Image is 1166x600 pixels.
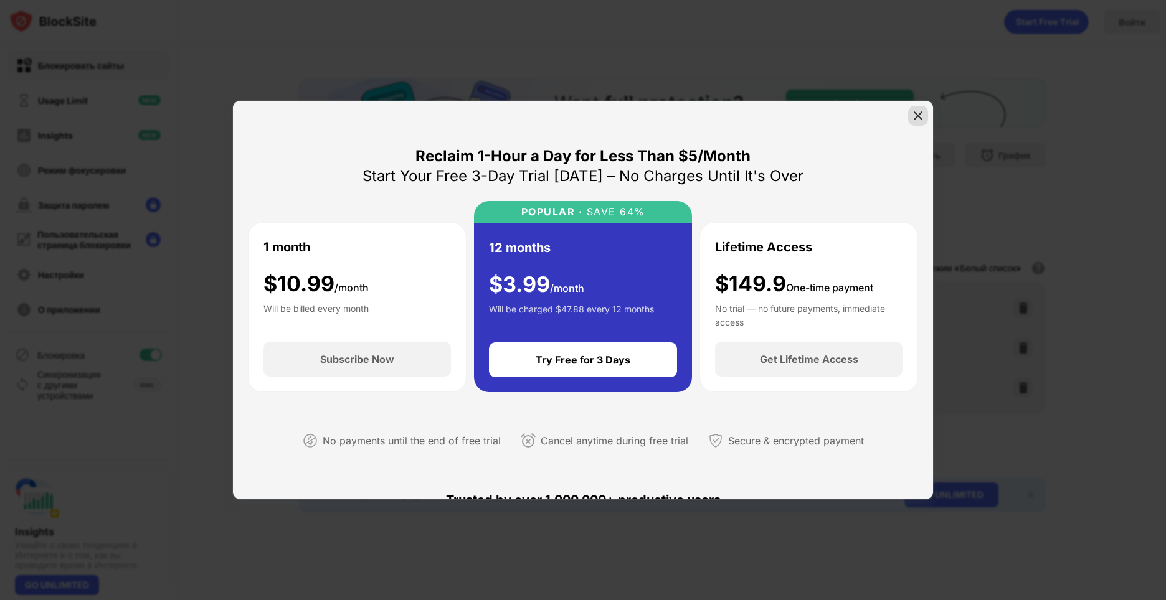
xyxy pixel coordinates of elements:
[582,206,645,218] div: SAVE 64%
[334,281,369,294] span: /month
[728,432,864,450] div: Secure & encrypted payment
[541,432,688,450] div: Cancel anytime during free trial
[263,238,310,256] div: 1 month
[489,272,584,298] div: $ 3.99
[786,281,873,294] span: One-time payment
[760,353,858,365] div: Get Lifetime Access
[521,433,536,448] img: cancel-anytime
[320,353,394,365] div: Subscribe Now
[263,302,369,327] div: Will be billed every month
[489,302,654,327] div: Will be charged $47.88 every 12 months
[248,470,918,530] div: Trusted by over 1,000,000+ productive users
[715,238,812,256] div: Lifetime Access
[715,271,873,297] div: $149.9
[550,282,584,294] span: /month
[363,166,803,186] div: Start Your Free 3-Day Trial [DATE] – No Charges Until It's Over
[521,206,583,218] div: POPULAR ·
[263,271,369,297] div: $ 10.99
[708,433,723,448] img: secured-payment
[536,354,630,366] div: Try Free for 3 Days
[489,238,551,257] div: 12 months
[715,302,903,327] div: No trial — no future payments, immediate access
[323,432,501,450] div: No payments until the end of free trial
[415,146,751,166] div: Reclaim 1-Hour a Day for Less Than $5/Month
[303,433,318,448] img: not-paying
